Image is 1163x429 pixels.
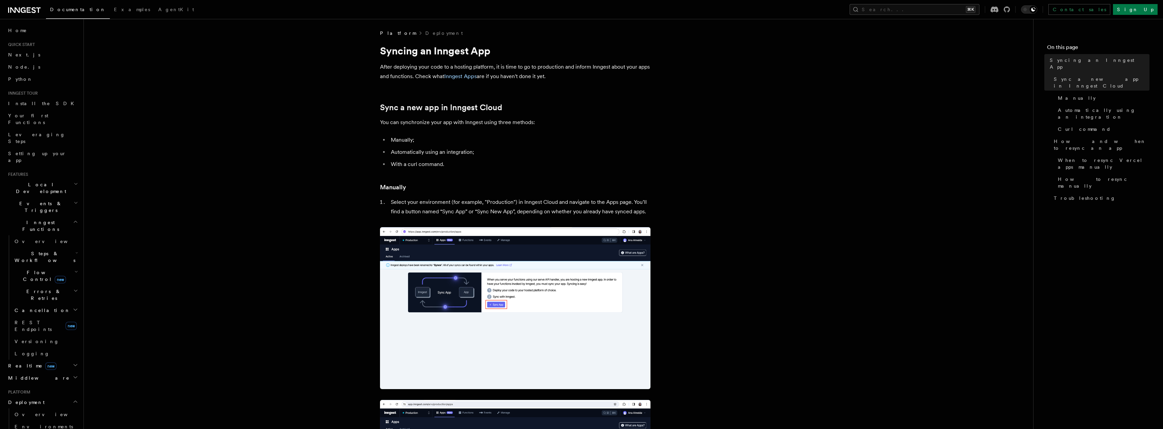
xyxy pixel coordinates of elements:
span: Errors & Retries [12,288,73,302]
span: Deployment [5,399,45,406]
span: Quick start [5,42,35,47]
span: new [45,362,56,370]
span: new [55,276,66,283]
a: Versioning [12,335,79,348]
a: Curl command [1055,123,1149,135]
button: Realtimenew [5,360,79,372]
a: Your first Functions [5,110,79,128]
a: Documentation [46,2,110,19]
a: Examples [110,2,154,18]
span: Overview [15,239,84,244]
a: Syncing an Inngest App [1047,54,1149,73]
span: Platform [380,30,416,37]
kbd: ⌘K [966,6,975,13]
a: Manually [1055,92,1149,104]
img: Inngest Cloud screen with sync App button when you have no apps synced yet [380,227,650,389]
p: After deploying your code to a hosting platform, it is time to go to production and inform Innges... [380,62,650,81]
a: When to resync Vercel apps manually [1055,154,1149,173]
a: Sign Up [1113,4,1158,15]
a: AgentKit [154,2,198,18]
span: Versioning [15,339,59,344]
p: You can synchronize your app with Inngest using three methods: [380,118,650,127]
span: Syncing an Inngest App [1050,57,1149,70]
a: Sync a new app in Inngest Cloud [1051,73,1149,92]
a: Overview [12,408,79,421]
a: Leveraging Steps [5,128,79,147]
a: Home [5,24,79,37]
li: Select your environment (for example, "Production") in Inngest Cloud and navigate to the Apps pag... [389,197,650,216]
span: Home [8,27,27,34]
span: Sync a new app in Inngest Cloud [1054,76,1149,89]
span: Inngest tour [5,91,38,96]
a: Inngest Apps [444,73,477,79]
span: How and when to resync an app [1054,138,1149,151]
span: Local Development [5,181,74,195]
a: How to resync manually [1055,173,1149,192]
li: With a curl command. [389,160,650,169]
span: Next.js [8,52,40,57]
span: REST Endpoints [15,320,52,332]
button: Middleware [5,372,79,384]
span: Examples [114,7,150,12]
span: Platform [5,389,30,395]
span: Cancellation [12,307,70,314]
button: Toggle dark mode [1021,5,1037,14]
span: When to resync Vercel apps manually [1058,157,1149,170]
button: Events & Triggers [5,197,79,216]
a: Deployment [425,30,463,37]
a: How and when to resync an app [1051,135,1149,154]
button: Search...⌘K [850,4,979,15]
button: Errors & Retries [12,285,79,304]
span: Events & Triggers [5,200,74,214]
span: Manually [1058,95,1096,101]
div: Inngest Functions [5,235,79,360]
a: Overview [12,235,79,247]
span: Curl command [1058,126,1111,133]
h4: On this page [1047,43,1149,54]
button: Flow Controlnew [12,266,79,285]
span: Node.js [8,64,40,70]
a: Sync a new app in Inngest Cloud [380,103,502,112]
a: Node.js [5,61,79,73]
li: Automatically using an integration; [389,147,650,157]
span: Features [5,172,28,177]
a: REST Endpointsnew [12,316,79,335]
span: Setting up your app [8,151,66,163]
span: Documentation [50,7,106,12]
span: Install the SDK [8,101,78,106]
span: How to resync manually [1058,176,1149,189]
span: new [66,322,77,330]
li: Manually; [389,135,650,145]
a: Setting up your app [5,147,79,166]
span: Leveraging Steps [8,132,65,144]
span: Realtime [5,362,56,369]
span: Steps & Workflows [12,250,75,264]
span: Overview [15,412,84,417]
a: Contact sales [1048,4,1110,15]
span: Middleware [5,375,70,381]
button: Steps & Workflows [12,247,79,266]
a: Troubleshooting [1051,192,1149,204]
span: Logging [15,351,50,356]
button: Deployment [5,396,79,408]
button: Local Development [5,178,79,197]
a: Manually [380,183,406,192]
span: Troubleshooting [1054,195,1116,201]
span: Inngest Functions [5,219,73,233]
button: Cancellation [12,304,79,316]
span: Automatically using an integration [1058,107,1149,120]
a: Install the SDK [5,97,79,110]
a: Next.js [5,49,79,61]
span: Python [8,76,33,82]
a: Automatically using an integration [1055,104,1149,123]
a: Python [5,73,79,85]
span: Your first Functions [8,113,48,125]
button: Inngest Functions [5,216,79,235]
span: AgentKit [158,7,194,12]
span: Flow Control [12,269,74,283]
h1: Syncing an Inngest App [380,45,650,57]
a: Logging [12,348,79,360]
